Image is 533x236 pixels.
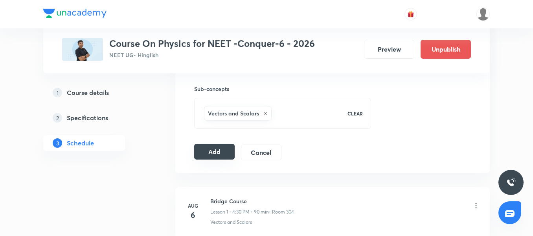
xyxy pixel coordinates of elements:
button: Preview [364,40,414,59]
p: Vectors and Scalars [210,219,252,226]
p: • Room 304 [269,208,294,216]
button: Add [194,144,235,160]
button: Unpublish [421,40,471,59]
h6: Aug [185,202,201,209]
h5: Specifications [67,113,108,123]
img: 77C84D09-3907-462F-8AD5-A1B17D5BAC93_plus.png [62,38,103,61]
p: 1 [53,88,62,97]
img: avatar [407,11,414,18]
h5: Schedule [67,138,94,148]
h3: Course On Physics for NEET -Conquer-6 - 2026 [109,38,315,49]
h6: Sub-concepts [194,85,371,93]
button: avatar [404,8,417,20]
h5: Course details [67,88,109,97]
img: Company Logo [43,9,107,18]
h4: 6 [185,209,201,221]
img: ttu [506,178,516,187]
button: Cancel [241,145,281,160]
p: 3 [53,138,62,148]
a: 1Course details [43,85,150,100]
a: Company Logo [43,9,107,20]
img: Gopal Kumar [476,7,490,21]
a: 2Specifications [43,110,150,126]
p: NEET UG • Hinglish [109,51,315,59]
p: CLEAR [347,110,363,117]
h6: Bridge Course [210,197,294,205]
p: Lesson 1 • 4:30 PM • 90 min [210,208,269,216]
p: 2 [53,113,62,123]
h6: Vectors and Scalars [208,109,259,117]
